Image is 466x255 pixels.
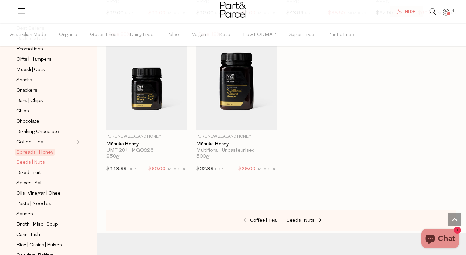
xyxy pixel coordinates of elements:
span: Organic [59,24,77,46]
span: Hi DR [403,9,416,15]
a: Snacks [16,76,75,84]
span: Coffee | Tea [16,138,43,146]
span: Vegan [192,24,206,46]
img: Mānuka Honey [106,30,187,130]
span: Spices | Salt [16,179,43,187]
span: Bars | Chips [16,97,43,105]
a: Bars | Chips [16,97,75,105]
a: Mānuka Honey [106,141,187,147]
a: Chocolate [16,117,75,126]
span: Dairy Free [130,24,154,46]
a: Coffee | Tea [16,138,75,146]
a: Sauces [16,210,75,218]
a: Seeds | Nuts [286,217,351,225]
span: 250g [106,154,119,159]
span: $96.00 [148,165,165,173]
span: Promotions [16,46,43,53]
span: Pasta | Noodles [16,200,51,208]
p: Pure New Zealand Honey [106,134,187,139]
span: Sauces [16,210,33,218]
span: Crackers [16,87,37,95]
a: Pasta | Noodles [16,200,75,208]
a: Rice | Grains | Pulses [16,241,75,249]
span: Chocolate [16,118,39,126]
a: Crackers [16,87,75,95]
span: 500g [196,154,209,159]
a: Muesli | Oats [16,66,75,74]
span: 4 [450,8,456,14]
small: RRP [128,168,136,171]
small: MEMBERS [168,168,187,171]
a: Dried Fruit [16,169,75,177]
span: Oils | Vinegar | Ghee [16,190,61,198]
span: Seeds | Nuts [16,159,45,167]
span: Cans | Fish [16,231,40,239]
a: Hi DR [390,6,423,17]
a: 4 [443,9,449,15]
span: Spreads | Honey [15,149,55,156]
span: Snacks [16,76,32,84]
span: Dried Fruit [16,169,41,177]
span: Low FODMAP [243,24,276,46]
span: Keto [219,24,230,46]
inbox-online-store-chat: Shopify online store chat [420,229,461,250]
span: Chips [16,107,29,115]
span: Drinking Chocolate [16,128,59,136]
a: Chips [16,107,75,115]
span: $32.99 [196,167,213,171]
a: Coffee | Tea [212,217,277,225]
a: Oils | Vinegar | Ghee [16,189,75,198]
span: Coffee | Tea [250,218,277,223]
button: Expand/Collapse Coffee | Tea [75,138,80,146]
div: UMF 20+ | MGO826+ [106,148,187,154]
small: RRP [215,168,223,171]
a: Drinking Chocolate [16,128,75,136]
span: Plastic Free [327,24,354,46]
a: Cans | Fish [16,231,75,239]
a: Mānuka Honey [196,141,277,147]
span: Rice | Grains | Pulses [16,241,62,249]
span: Australian Made [10,24,46,46]
span: Broth | Miso | Soup [16,221,58,229]
img: Mānuka Honey [196,30,277,130]
p: Pure New Zealand Honey [196,134,277,139]
span: $119.99 [106,167,127,171]
a: Spreads | Honey [16,148,75,156]
a: Seeds | Nuts [16,158,75,167]
span: Muesli | Oats [16,66,45,74]
span: Gifts | Hampers [16,56,52,64]
div: Multifloral | Unpasteurised [196,148,277,154]
span: Seeds | Nuts [286,218,315,223]
a: Promotions [16,45,75,53]
img: Part&Parcel [220,2,246,18]
span: Sugar Free [289,24,314,46]
a: Spices | Salt [16,179,75,187]
a: Gifts | Hampers [16,56,75,64]
span: $29.00 [238,165,255,173]
span: Gluten Free [90,24,117,46]
span: Paleo [166,24,179,46]
small: MEMBERS [258,168,277,171]
a: Broth | Miso | Soup [16,220,75,229]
